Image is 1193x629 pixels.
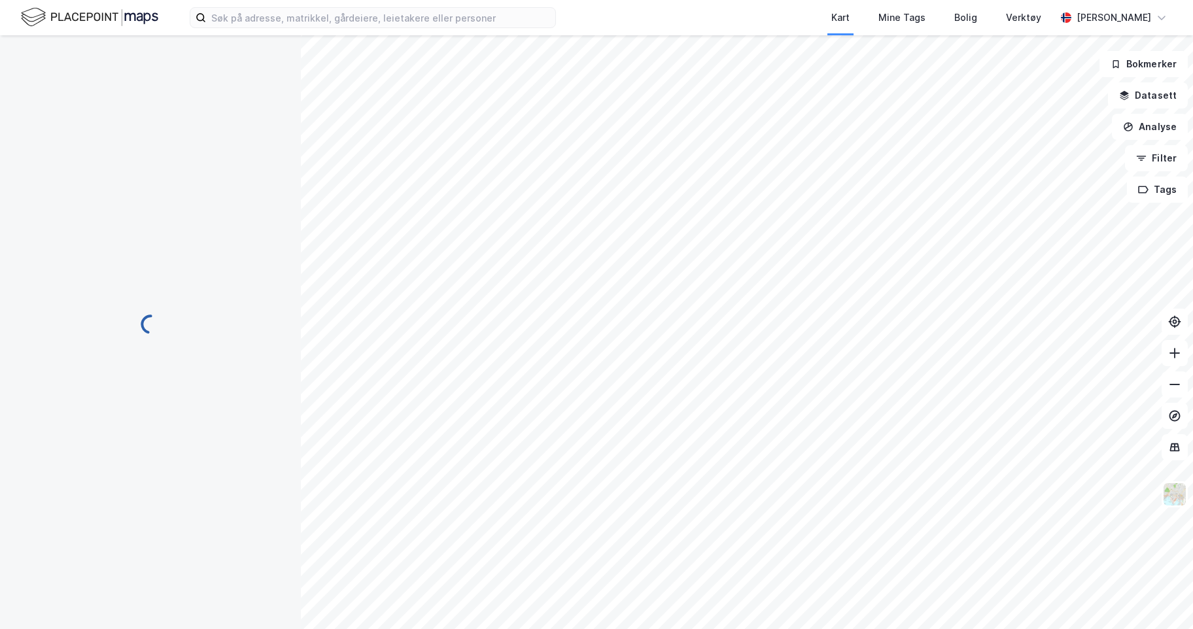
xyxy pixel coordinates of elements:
[1127,177,1188,203] button: Tags
[1125,145,1188,171] button: Filter
[140,314,161,335] img: spinner.a6d8c91a73a9ac5275cf975e30b51cfb.svg
[1162,482,1187,507] img: Z
[1128,566,1193,629] iframe: Chat Widget
[831,10,850,25] div: Kart
[878,10,925,25] div: Mine Tags
[1099,51,1188,77] button: Bokmerker
[206,8,555,27] input: Søk på adresse, matrikkel, gårdeiere, leietakere eller personer
[954,10,977,25] div: Bolig
[1006,10,1041,25] div: Verktøy
[1077,10,1151,25] div: [PERSON_NAME]
[1112,114,1188,140] button: Analyse
[21,6,158,29] img: logo.f888ab2527a4732fd821a326f86c7f29.svg
[1128,566,1193,629] div: Kontrollprogram for chat
[1108,82,1188,109] button: Datasett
